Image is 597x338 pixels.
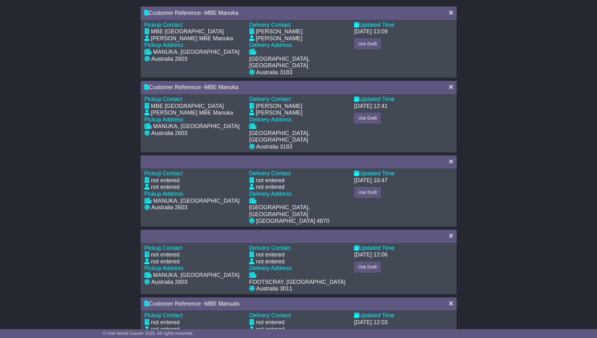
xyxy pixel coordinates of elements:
[249,56,348,69] div: [GEOGRAPHIC_DATA], [GEOGRAPHIC_DATA]
[151,110,233,116] div: [PERSON_NAME] MBE Manuka
[354,28,388,35] div: [DATE] 13:09
[144,96,183,102] span: Pickup Contact
[151,326,180,333] div: not entered
[151,251,180,258] div: not entered
[249,170,291,177] span: Delivery Contact
[151,184,180,191] div: not entered
[151,103,224,110] div: MBE [GEOGRAPHIC_DATA]
[249,96,291,102] span: Delivery Contact
[249,265,292,271] span: Delivery Address
[249,191,292,197] span: Delivery Address
[354,22,453,29] div: Updated Time
[151,204,188,211] div: Australia 2603
[354,251,388,258] div: [DATE] 12:06
[205,10,239,16] span: MBE Manuka
[153,123,239,130] div: MANUKA, [GEOGRAPHIC_DATA]
[151,279,188,286] div: Australia 2603
[354,177,388,184] div: [DATE] 10:47
[256,103,302,110] div: [PERSON_NAME]
[144,191,183,197] span: Pickup Address
[249,204,348,218] div: [GEOGRAPHIC_DATA], [GEOGRAPHIC_DATA]
[205,84,239,90] span: MBE Manuka
[144,301,443,307] div: Customer Reference -
[354,187,381,198] button: Use Draft
[249,312,291,318] span: Delivery Contact
[354,96,453,103] div: Updated Time
[256,218,329,225] div: [GEOGRAPHIC_DATA] 4870
[153,198,239,205] div: MANUKA, [GEOGRAPHIC_DATA]
[144,312,183,318] span: Pickup Contact
[256,319,284,326] div: not entered
[205,301,240,307] span: MBE Manuals
[144,245,183,251] span: Pickup Contact
[151,56,188,63] div: Australia 2603
[256,184,284,191] div: not entered
[249,42,292,48] span: Delivery Address
[249,130,348,144] div: [GEOGRAPHIC_DATA], [GEOGRAPHIC_DATA]
[354,245,453,252] div: Updated Time
[249,22,291,28] span: Delivery Contact
[354,113,381,124] button: Use Draft
[151,177,180,184] div: not entered
[144,170,183,177] span: Pickup Contact
[151,319,180,326] div: not entered
[256,69,292,76] div: Australia 3183
[354,319,388,326] div: [DATE] 12:03
[354,103,388,110] div: [DATE] 12:41
[144,42,183,48] span: Pickup Address
[256,285,292,292] div: Australia 3011
[249,279,346,286] div: FOOTSCRAY, [GEOGRAPHIC_DATA]
[144,84,443,91] div: Customer Reference -
[354,312,453,319] div: Updated Time
[354,38,381,49] button: Use Draft
[256,177,284,184] div: not entered
[354,170,453,177] div: Updated Time
[256,251,284,258] div: not entered
[256,28,302,35] div: [PERSON_NAME]
[144,265,183,271] span: Pickup Address
[144,116,183,123] span: Pickup Address
[256,35,302,42] div: [PERSON_NAME]
[354,262,381,273] button: Use Draft
[153,272,239,279] div: MANUKA, [GEOGRAPHIC_DATA]
[256,258,284,265] div: not entered
[151,28,224,35] div: MBE [GEOGRAPHIC_DATA]
[144,10,443,17] div: Customer Reference -
[256,326,284,333] div: not entered
[151,258,180,265] div: not entered
[144,22,183,28] span: Pickup Contact
[256,144,292,150] div: Australia 3183
[249,116,292,123] span: Delivery Address
[151,130,188,137] div: Australia 2603
[103,331,194,336] span: © One World Courier 2025. All rights reserved.
[151,35,233,42] div: [PERSON_NAME] MBE Manuka
[249,245,291,251] span: Delivery Contact
[256,110,302,116] div: [PERSON_NAME]
[153,49,239,56] div: MANUKA, [GEOGRAPHIC_DATA]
